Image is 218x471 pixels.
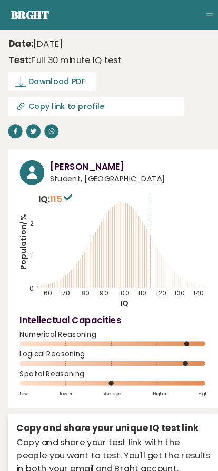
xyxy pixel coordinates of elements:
tspan: 100 [114,278,124,286]
span: Lower [57,376,70,382]
tspan: 130 [167,278,177,286]
span: Spatial Reasoning [19,357,199,362]
span: Numerical Reasoning [19,320,199,324]
span: Higher [147,376,160,382]
tspan: 110 [133,278,141,286]
h3: [PERSON_NAME] [48,154,199,167]
div: Full 30 minute IQ test [8,52,117,64]
span: High [190,376,199,382]
p: IQ: [37,186,72,198]
tspan: 0 [28,273,33,281]
h4: Intellectual Capacities [19,302,199,314]
tspan: 90 [96,278,104,286]
a: Download PDF [8,69,92,88]
tspan: 80 [78,278,86,286]
div: Copy and share your test link with the people you want to test. You'll get the results in both yo... [16,419,202,457]
div: Copy and share your unique IQ test link [16,405,202,418]
span: 115 [48,186,72,198]
tspan: 70 [60,278,67,286]
span: Low [19,376,27,382]
a: Brght [11,7,47,22]
tspan: IQ [115,286,124,296]
tspan: 120 [150,278,160,286]
tspan: 1 [29,241,32,250]
span: Logical Reasoning [19,339,199,343]
tspan: 2 [28,210,32,219]
tspan: Population/% [17,206,27,259]
b: Date: [8,36,32,48]
b: Test: [8,52,30,64]
tspan: 140 [186,278,196,286]
span: Average [100,376,116,382]
tspan: 60 [42,278,50,286]
span: Download PDF [27,73,82,84]
button: Toggle navigation [195,8,207,21]
span: Student, [GEOGRAPHIC_DATA] [48,167,199,178]
time: [DATE] [8,36,61,49]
